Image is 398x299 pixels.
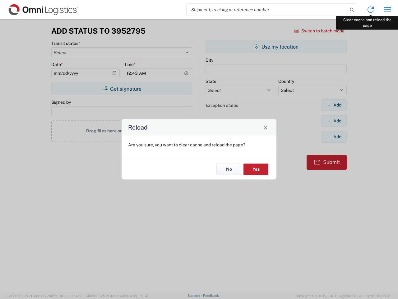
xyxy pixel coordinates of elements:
input: Shipment, tracking or reference number [187,4,348,16]
button: Close [261,123,270,132]
button: No [216,164,241,175]
button: Yes [243,164,268,175]
p: Are you sure, you want to clear cache and reload the page? [128,142,270,148]
h4: Reload [128,123,148,132]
